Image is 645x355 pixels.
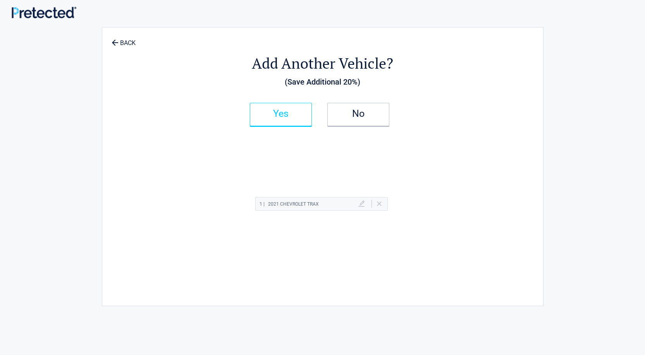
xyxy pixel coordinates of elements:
[110,33,137,46] a: BACK
[145,54,501,73] h2: Add Another Vehicle?
[258,111,304,116] h2: Yes
[377,201,382,206] a: Delete
[145,75,501,88] h3: (Save Additional 20%)
[260,201,265,207] span: 1 |
[12,7,76,18] img: Main Logo
[260,199,319,209] h2: 2021 Chevrolet TRAX
[335,111,381,116] h2: No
